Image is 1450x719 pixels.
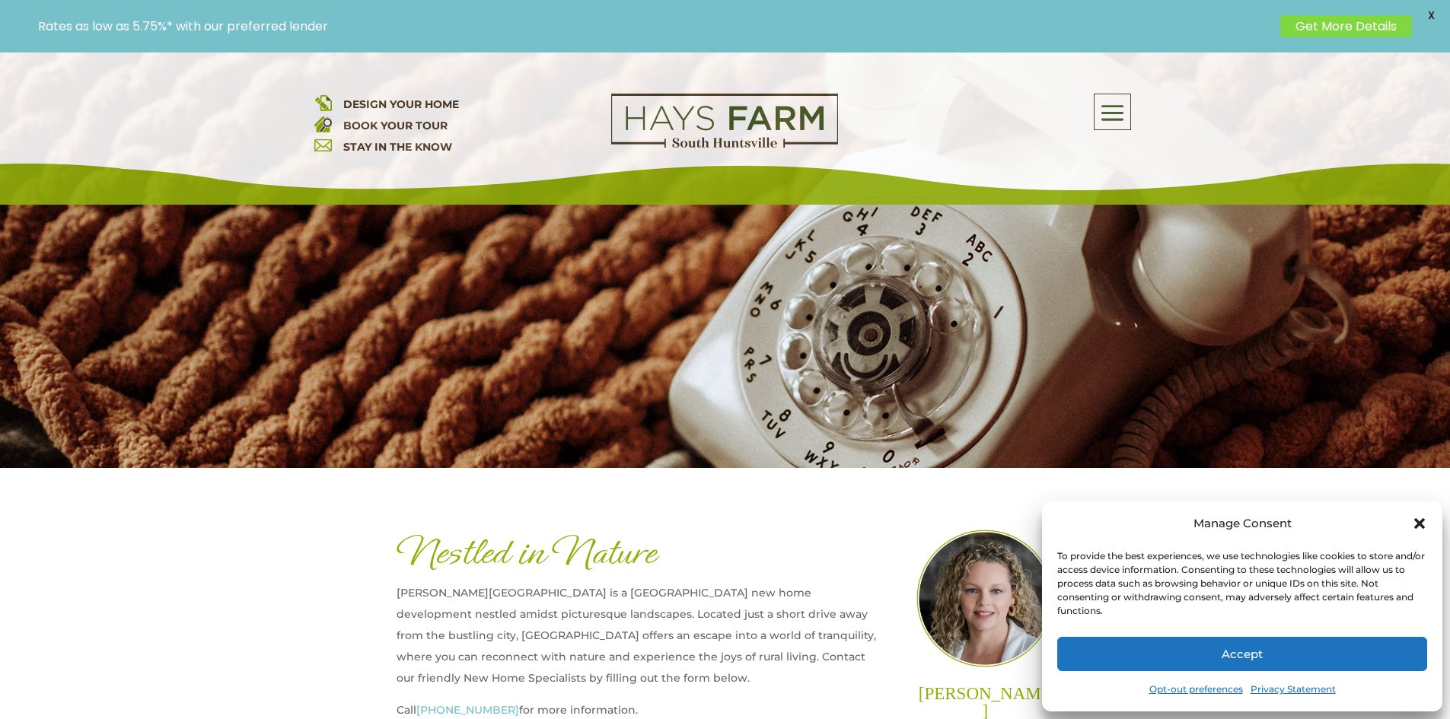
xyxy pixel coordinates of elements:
[343,140,452,154] a: STAY IN THE KNOW
[397,530,881,582] h1: Nestled in Nature
[38,19,1273,33] p: Rates as low as 5.75%* with our preferred lender
[416,703,519,717] a: [PHONE_NUMBER]
[1057,549,1426,618] div: To provide the best experiences, we use technologies like cookies to store and/or access device i...
[1420,4,1442,27] span: X
[611,138,838,151] a: hays farm homes huntsville development
[314,115,332,132] img: book your home tour
[1057,637,1427,671] button: Accept
[1251,679,1336,700] a: Privacy Statement
[343,119,448,132] a: BOOK YOUR TOUR
[1412,516,1427,531] div: Close dialog
[1149,679,1243,700] a: Opt-out preferences
[916,530,1053,667] img: Team_Laura@2x
[1280,15,1412,37] a: Get More Details
[314,94,332,111] img: design your home
[397,582,881,699] p: [PERSON_NAME][GEOGRAPHIC_DATA] is a [GEOGRAPHIC_DATA] new home development nestled amidst picture...
[343,97,459,111] a: DESIGN YOUR HOME
[1193,513,1292,534] div: Manage Consent
[611,94,838,148] img: Logo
